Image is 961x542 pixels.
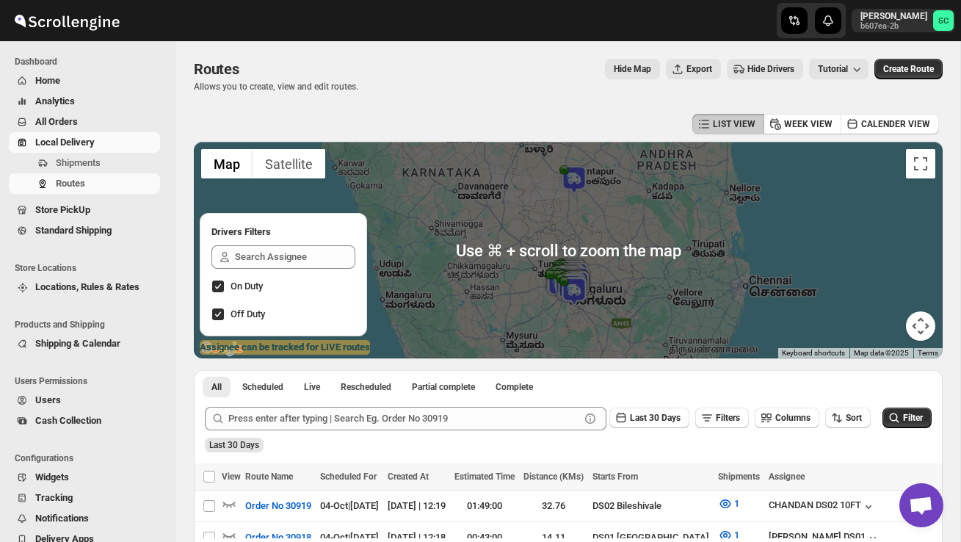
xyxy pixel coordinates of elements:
button: Order No 30919 [236,494,320,518]
span: Configurations [15,452,166,464]
span: Routes [56,178,85,189]
button: Analytics [9,91,160,112]
span: 1 [734,530,739,541]
span: Users Permissions [15,375,166,387]
span: Export [686,63,712,75]
span: Users [35,394,61,405]
button: Map camera controls [906,311,935,341]
span: Hide Drivers [747,63,794,75]
span: Off Duty [231,308,265,319]
button: Show satellite imagery [253,149,325,178]
div: 01:49:00 [454,499,515,513]
span: On Duty [231,281,263,292]
span: Tutorial [818,64,848,75]
text: SC [938,16,949,26]
span: WEEK VIEW [784,118,833,130]
a: Open this area in Google Maps (opens a new window) [197,339,246,358]
button: Hide Drivers [727,59,803,79]
span: Products and Shipping [15,319,166,330]
button: All routes [203,377,231,397]
button: Map action label [605,59,660,79]
span: Sanjay chetri [933,10,954,31]
span: Created At [388,471,429,482]
button: Shipping & Calendar [9,333,160,354]
button: Notifications [9,508,160,529]
button: Toggle fullscreen view [906,149,935,178]
span: Widgets [35,471,69,483]
span: Filter [903,413,923,423]
span: Scheduled [242,381,283,393]
span: Store PickUp [35,204,90,215]
button: Shipments [9,153,160,173]
span: Home [35,75,60,86]
div: 32.76 [523,499,584,513]
span: Local Delivery [35,137,95,148]
span: Last 30 Days [630,413,681,423]
span: CALENDER VIEW [861,118,930,130]
span: Distance (KMs) [523,471,584,482]
input: Search Assignee [235,245,355,269]
img: Google [197,339,246,358]
button: Show street map [201,149,253,178]
button: Create Route [874,59,943,79]
span: Sort [846,413,862,423]
span: 1 [734,498,739,509]
button: 1 [709,492,748,516]
span: Map data ©2025 [854,349,909,357]
button: Widgets [9,467,160,488]
p: Allows you to create, view and edit routes. [194,81,358,93]
span: Shipments [718,471,760,482]
span: Store Locations [15,262,166,274]
span: Hide Map [614,63,651,75]
button: Keyboard shortcuts [782,348,845,358]
span: Complete [496,381,533,393]
button: WEEK VIEW [764,114,841,134]
div: [DATE] | 12:19 [388,499,446,513]
span: Route Name [245,471,293,482]
h2: Drivers Filters [211,225,355,239]
span: Columns [775,413,810,423]
span: Create Route [883,63,934,75]
span: Estimated Time [454,471,515,482]
button: Cash Collection [9,411,160,431]
button: Users [9,390,160,411]
span: Locations, Rules & Rates [35,281,139,292]
button: Tutorial [809,59,868,79]
button: Export [666,59,721,79]
div: Open chat [899,483,943,527]
a: Terms (opens in new tab) [918,349,938,357]
button: Columns [755,408,819,428]
button: Filter [882,408,932,428]
span: Rescheduled [341,381,391,393]
span: Last 30 Days [209,440,259,450]
span: Starts From [592,471,638,482]
span: Standard Shipping [35,225,112,236]
button: All Orders [9,112,160,132]
input: Press enter after typing | Search Eg. Order No 30919 [228,407,580,430]
p: b607ea-2b [860,22,927,31]
img: ScrollEngine [12,2,122,39]
span: Notifications [35,513,89,524]
button: Sort [825,408,871,428]
button: CALENDER VIEW [841,114,939,134]
span: Shipments [56,157,101,168]
div: DS02 Bileshivale [592,499,709,513]
span: Scheduled For [320,471,377,482]
p: [PERSON_NAME] [860,10,927,22]
button: CHANDAN DS02 10FT [769,499,876,514]
button: Filters [695,408,749,428]
span: 04-Oct | [DATE] [320,500,379,511]
button: Routes [9,173,160,194]
span: View [222,471,241,482]
span: Analytics [35,95,75,106]
span: Order No 30919 [245,499,311,513]
span: Live [304,381,320,393]
span: Tracking [35,492,73,503]
span: Assignee [769,471,805,482]
button: Locations, Rules & Rates [9,277,160,297]
span: Partial complete [412,381,475,393]
span: LIST VIEW [713,118,755,130]
span: Shipping & Calendar [35,338,120,349]
span: All Orders [35,116,78,127]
